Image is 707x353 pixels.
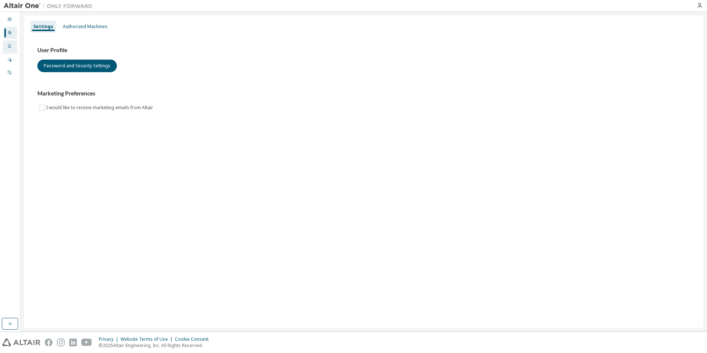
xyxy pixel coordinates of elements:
[37,60,117,72] button: Password and Security Settings
[69,339,77,346] img: linkedin.svg
[99,342,213,349] p: © 2025 Altair Engineering, Inc. All Rights Reserved.
[121,336,175,342] div: Website Terms of Use
[3,14,17,26] div: Dashboard
[3,27,17,39] div: User Profile
[3,40,17,52] div: Company Profile
[57,339,65,346] img: instagram.svg
[175,336,213,342] div: Cookie Consent
[2,339,40,346] img: altair_logo.svg
[37,47,690,54] h3: User Profile
[81,339,92,346] img: youtube.svg
[4,2,96,10] img: Altair One
[3,67,17,78] div: On Prem
[33,24,53,30] div: Settings
[45,339,53,346] img: facebook.svg
[46,103,155,112] label: I would like to receive marketing emails from Altair
[3,54,17,66] div: Managed
[63,24,108,30] div: Authorized Machines
[37,90,690,97] h3: Marketing Preferences
[99,336,121,342] div: Privacy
